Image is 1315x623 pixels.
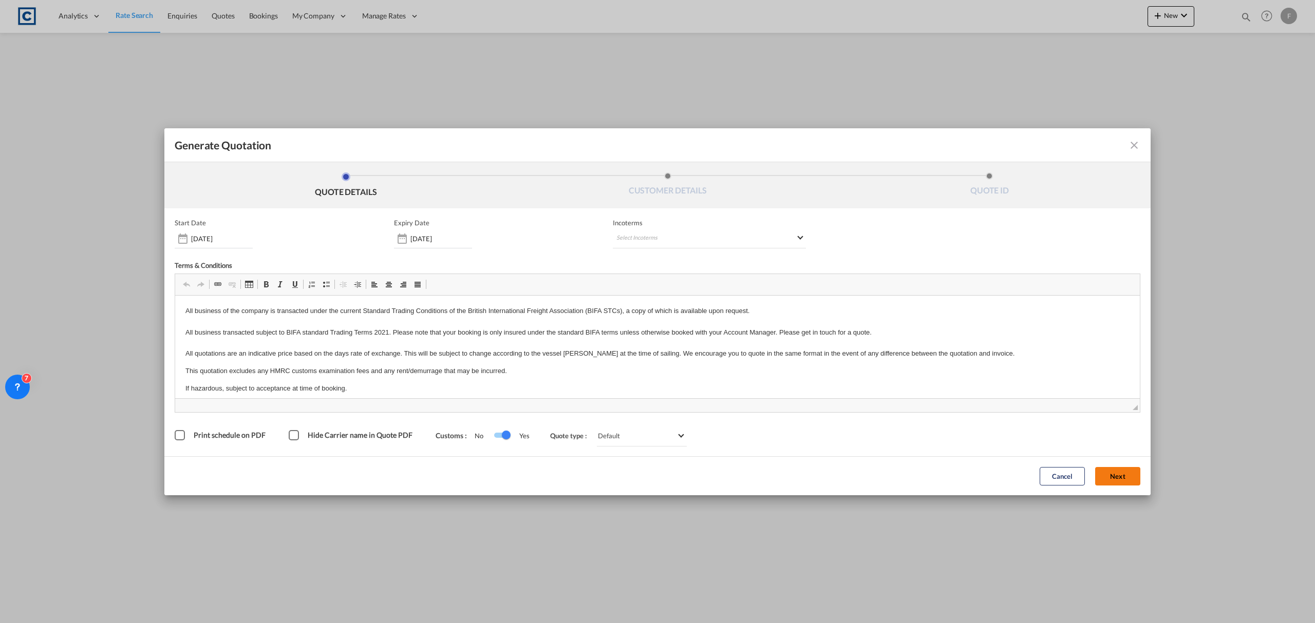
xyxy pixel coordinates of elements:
[509,432,530,440] span: Yes
[494,428,509,443] md-switch: Switch 1
[410,235,472,243] input: Expiry date
[194,278,208,291] a: Redo (Ctrl+Y)
[175,219,206,227] p: Start Date
[211,278,225,291] a: Link (Ctrl+K)
[598,432,620,440] div: Default
[289,431,415,441] md-checkbox: Hide Carrier name in Quote PDF
[164,128,1151,495] md-dialog: Generate QuotationQUOTE ...
[1040,467,1085,485] button: Cancel
[273,278,288,291] a: Italic (Ctrl+I)
[550,432,594,440] span: Quote type :
[288,278,302,291] a: Underline (Ctrl+U)
[336,278,350,291] a: Decrease Indent
[194,431,266,439] span: Print schedule on PDF
[242,278,256,291] a: Table
[613,230,806,248] md-select: Select Incoterms
[382,278,396,291] a: Centre
[394,219,429,227] p: Expiry Date
[1133,405,1138,410] span: Drag to resize
[613,219,806,227] span: Incoterms
[436,431,475,440] span: Customs :
[410,278,425,291] a: Justify
[396,278,410,291] a: Align Right
[191,235,253,243] input: Start date
[225,278,239,291] a: Unlink
[367,278,382,291] a: Align Left
[1128,139,1140,151] md-icon: icon-close fg-AAA8AD cursor m-0
[175,431,268,441] md-checkbox: Print schedule on PDF
[305,278,319,291] a: Insert/Remove Numbered List
[175,296,1140,398] iframe: Rich Text Editor, editor2
[1095,467,1140,485] button: Next
[179,278,194,291] a: Undo (Ctrl+Z)
[475,432,494,440] span: No
[308,431,412,439] span: Hide Carrier name in Quote PDF
[507,172,829,200] li: CUSTOMER DETAILS
[185,172,507,200] li: QUOTE DETAILS
[350,278,365,291] a: Increase Indent
[259,278,273,291] a: Bold (Ctrl+B)
[175,261,657,274] div: Terms & Conditions
[319,278,333,291] a: Insert/Remove Bulleted List
[829,172,1151,200] li: QUOTE ID
[175,139,271,152] span: Generate Quotation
